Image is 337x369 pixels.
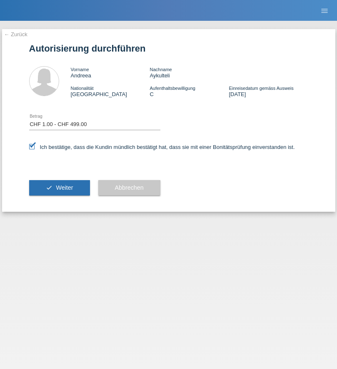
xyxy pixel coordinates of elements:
span: Nachname [150,67,172,72]
div: Andreea [71,66,150,79]
h1: Autorisierung durchführen [29,43,308,54]
button: check Weiter [29,180,90,196]
a: ← Zurück [4,31,27,37]
span: Nationalität [71,86,94,91]
i: menu [320,7,329,15]
div: [GEOGRAPHIC_DATA] [71,85,150,97]
div: [DATE] [229,85,308,97]
div: C [150,85,229,97]
span: Weiter [56,184,73,191]
button: Abbrechen [98,180,160,196]
a: menu [316,8,333,13]
i: check [46,184,52,191]
div: Aykulteli [150,66,229,79]
span: Einreisedatum gemäss Ausweis [229,86,293,91]
span: Aufenthaltsbewilligung [150,86,195,91]
label: Ich bestätige, dass die Kundin mündlich bestätigt hat, dass sie mit einer Bonitätsprüfung einvers... [29,144,295,150]
span: Vorname [71,67,89,72]
span: Abbrechen [115,184,144,191]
